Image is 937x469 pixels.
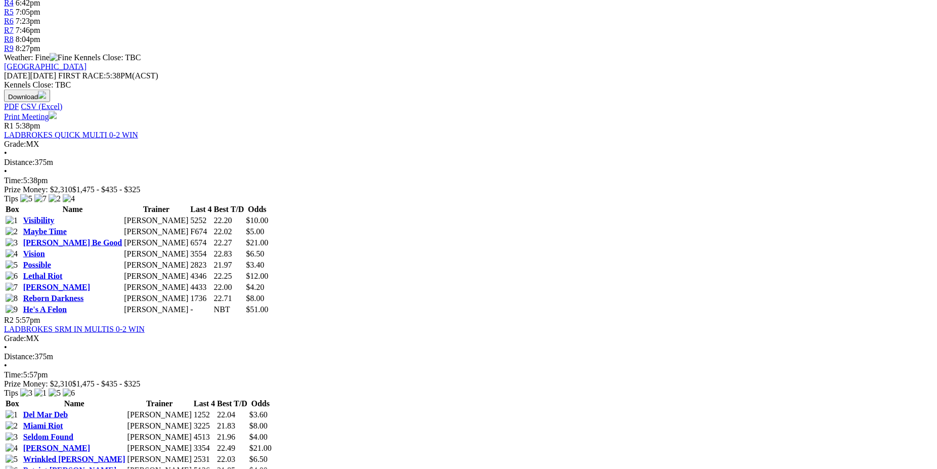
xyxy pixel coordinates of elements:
td: [PERSON_NAME] [123,216,189,226]
img: 2 [6,421,18,431]
a: Visibility [23,216,55,225]
span: • [4,361,7,370]
td: 5252 [190,216,212,226]
a: Print Meeting [4,112,57,121]
td: - [190,305,212,315]
a: CSV (Excel) [21,102,62,111]
img: 4 [6,444,18,453]
a: R8 [4,35,14,44]
td: 4346 [190,271,212,281]
td: 22.03 [217,454,248,464]
td: 22.49 [217,443,248,453]
a: [GEOGRAPHIC_DATA] [4,62,87,71]
span: $1,475 - $435 - $325 [72,379,141,388]
td: 6574 [190,238,212,248]
a: Reborn Darkness [23,294,84,303]
td: 22.04 [217,410,248,420]
img: 9 [6,305,18,314]
td: [PERSON_NAME] [123,249,189,259]
a: Possible [23,261,51,269]
img: 5 [49,389,61,398]
td: [PERSON_NAME] [123,227,189,237]
a: [PERSON_NAME] Be Good [23,238,122,247]
span: 7:46pm [16,26,40,34]
span: Box [6,205,19,214]
td: [PERSON_NAME] [123,238,189,248]
img: 1 [6,410,18,419]
span: $10.00 [246,216,268,225]
span: Distance: [4,352,34,361]
span: $3.60 [249,410,268,419]
span: $3.40 [246,261,264,269]
img: 7 [34,194,47,203]
a: R5 [4,8,14,16]
td: 3225 [193,421,216,431]
td: 22.71 [214,293,245,304]
span: R2 [4,316,14,324]
img: 3 [6,433,18,442]
th: Best T/D [214,204,245,215]
img: printer.svg [49,111,57,119]
td: F674 [190,227,212,237]
div: MX [4,334,933,343]
td: [PERSON_NAME] [127,410,192,420]
td: [PERSON_NAME] [123,260,189,270]
a: Del Mar Deb [23,410,68,419]
span: [DATE] [4,71,30,80]
td: 22.27 [214,238,245,248]
span: Weather: Fine [4,53,74,62]
td: [PERSON_NAME] [123,282,189,292]
div: 375m [4,352,933,361]
img: download.svg [38,91,46,99]
span: $12.00 [246,272,268,280]
span: Kennels Close: TBC [74,53,141,62]
th: Last 4 [193,399,216,409]
img: 6 [6,272,18,281]
div: 375m [4,158,933,167]
span: $6.50 [249,455,268,463]
span: R7 [4,26,14,34]
span: Tips [4,389,18,397]
td: 1252 [193,410,216,420]
button: Download [4,90,50,102]
span: $21.00 [249,444,272,452]
td: 22.83 [214,249,245,259]
td: [PERSON_NAME] [127,443,192,453]
img: Fine [50,53,72,62]
span: $51.00 [246,305,268,314]
img: 1 [6,216,18,225]
th: Trainer [127,399,192,409]
div: Prize Money: $2,310 [4,379,933,389]
img: 4 [63,194,75,203]
div: Prize Money: $2,310 [4,185,933,194]
span: • [4,149,7,157]
a: R9 [4,44,14,53]
th: Odds [245,204,269,215]
img: 4 [6,249,18,259]
span: Time: [4,370,23,379]
span: $4.00 [249,433,268,441]
td: [PERSON_NAME] [123,293,189,304]
td: [PERSON_NAME] [123,305,189,315]
span: Grade: [4,140,26,148]
img: 1 [34,389,47,398]
td: 22.20 [214,216,245,226]
span: $6.50 [246,249,264,258]
div: Download [4,102,933,111]
a: LADBROKES QUICK MULTI 0-2 WIN [4,131,138,139]
span: $4.20 [246,283,264,291]
a: Seldom Found [23,433,73,441]
img: 5 [20,194,32,203]
a: R6 [4,17,14,25]
a: He's A Felon [23,305,67,314]
th: Odds [249,399,272,409]
span: 7:05pm [16,8,40,16]
td: [PERSON_NAME] [127,432,192,442]
a: LADBROKES SRM IN MULTIS 0-2 WIN [4,325,145,333]
td: 21.83 [217,421,248,431]
td: 4433 [190,282,212,292]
